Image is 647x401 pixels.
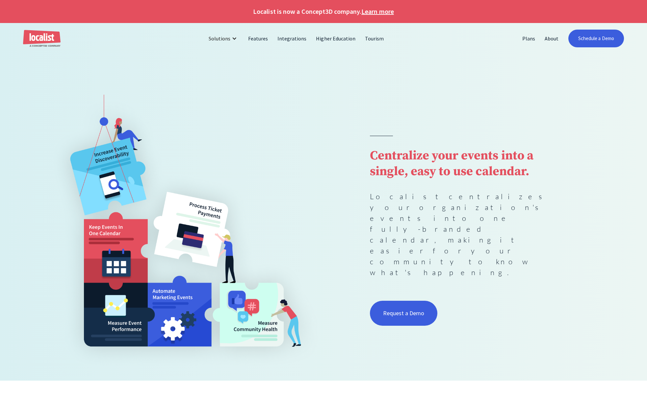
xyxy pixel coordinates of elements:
a: Features [244,31,273,46]
p: Localist centralizes your organization's events into one fully-branded calendar, making it easier... [370,191,555,278]
a: Plans [518,31,540,46]
a: Request a Demo [370,301,438,326]
a: Schedule a Demo [568,30,624,47]
a: Higher Education [311,31,360,46]
a: Tourism [360,31,389,46]
a: About [540,31,563,46]
strong: Centralize your events into a single, easy to use calendar. [370,148,533,179]
a: Integrations [273,31,311,46]
a: Learn more [361,7,394,16]
a: home [23,30,61,47]
div: Solutions [204,31,244,46]
div: Solutions [209,35,230,42]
